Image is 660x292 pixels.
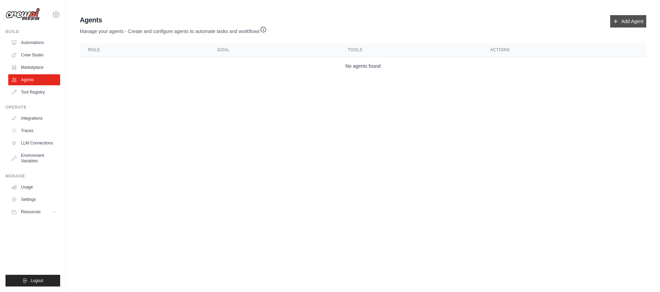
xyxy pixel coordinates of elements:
a: Traces [8,125,60,136]
a: Environment Variables [8,150,60,166]
button: Logout [5,275,60,286]
div: Operate [5,105,60,110]
div: Manage [5,173,60,179]
a: Integrations [8,113,60,124]
a: Add Agent [610,15,646,28]
span: Resources [21,209,41,215]
a: Crew Studio [8,50,60,61]
a: Usage [8,182,60,193]
a: LLM Connections [8,138,60,149]
p: Manage your agents - Create and configure agents to automate tasks and workflows [80,25,267,35]
a: Settings [8,194,60,205]
th: Actions [482,43,646,57]
div: Build [5,29,60,34]
span: Logout [31,278,43,283]
a: Tool Registry [8,87,60,98]
th: Goal [209,43,339,57]
td: No agents found [80,57,646,75]
button: Resources [8,206,60,217]
a: Automations [8,37,60,48]
img: Logo [5,8,40,21]
a: Agents [8,74,60,85]
a: Marketplace [8,62,60,73]
th: Tools [340,43,482,57]
th: Role [80,43,209,57]
h2: Agents [80,15,267,25]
